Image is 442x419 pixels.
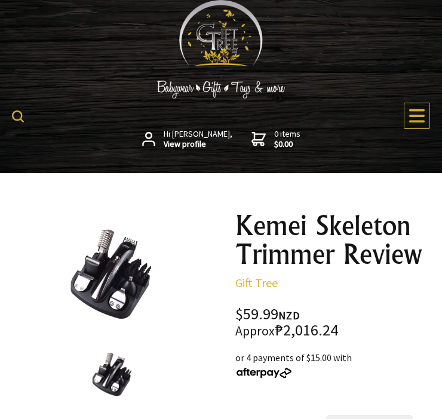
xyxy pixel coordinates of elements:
div: $59.99 ₱2,016.24 [235,307,423,338]
img: product search [12,110,24,122]
span: 0 items [274,128,300,150]
strong: $0.00 [274,139,300,150]
small: Approx [235,323,275,339]
a: Gift Tree [235,275,278,290]
strong: View profile [164,139,232,150]
img: Babywear - Gifts - Toys & more [131,81,311,98]
h1: Kemei Skeleton Trimmer Review [235,211,423,269]
span: NZD [278,309,300,322]
div: or 4 payments of $15.00 with [235,350,423,379]
a: 0 items$0.00 [251,129,300,150]
span: Hi [PERSON_NAME], [164,129,232,150]
a: Hi [PERSON_NAME],View profile [142,129,232,150]
img: Afterpay [235,368,293,378]
img: Kemei Skeleton Trimmer Review [69,227,158,321]
img: Kemei Skeleton Trimmer Review [91,352,135,397]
